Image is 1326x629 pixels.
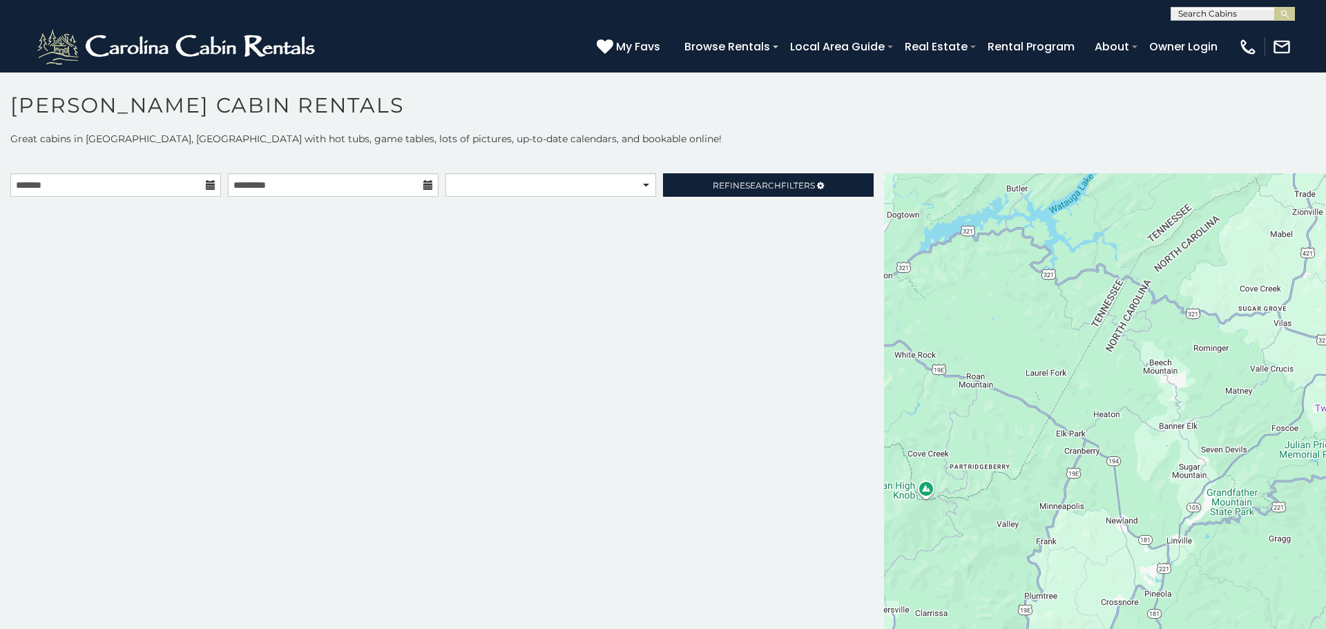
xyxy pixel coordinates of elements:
[745,180,781,191] span: Search
[898,35,974,59] a: Real Estate
[678,35,777,59] a: Browse Rentals
[35,26,321,68] img: White-1-2.png
[1142,35,1224,59] a: Owner Login
[597,38,664,56] a: My Favs
[1272,37,1291,57] img: mail-regular-white.png
[1088,35,1136,59] a: About
[713,180,815,191] span: Refine Filters
[981,35,1082,59] a: Rental Program
[616,38,660,55] span: My Favs
[1238,37,1258,57] img: phone-regular-white.png
[663,173,874,197] a: RefineSearchFilters
[783,35,892,59] a: Local Area Guide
